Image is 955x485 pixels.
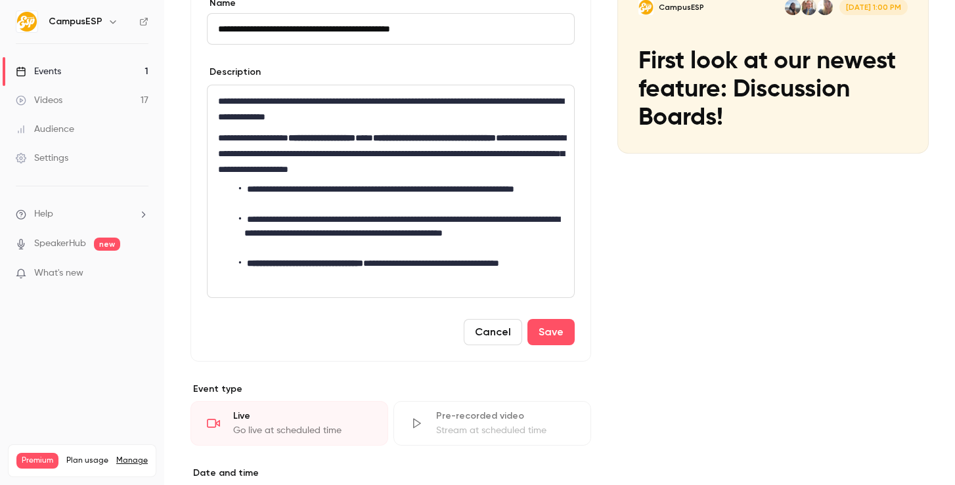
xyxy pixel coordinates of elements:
[49,15,102,28] h6: CampusESP
[233,424,372,437] div: Go live at scheduled time
[16,94,62,107] div: Videos
[207,85,575,298] section: description
[190,401,388,446] div: LiveGo live at scheduled time
[34,237,86,251] a: SpeakerHub
[16,207,148,221] li: help-dropdown-opener
[207,66,261,79] label: Description
[527,319,575,345] button: Save
[464,319,522,345] button: Cancel
[94,238,120,251] span: new
[233,410,372,423] div: Live
[16,11,37,32] img: CampusESP
[436,410,575,423] div: Pre-recorded video
[16,123,74,136] div: Audience
[34,266,83,280] span: What's new
[16,152,68,165] div: Settings
[16,65,61,78] div: Events
[208,85,574,297] div: editor
[190,383,591,396] p: Event type
[66,455,108,466] span: Plan usage
[393,401,591,446] div: Pre-recorded videoStream at scheduled time
[190,467,591,480] label: Date and time
[34,207,53,221] span: Help
[436,424,575,437] div: Stream at scheduled time
[116,455,148,466] a: Manage
[16,453,58,469] span: Premium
